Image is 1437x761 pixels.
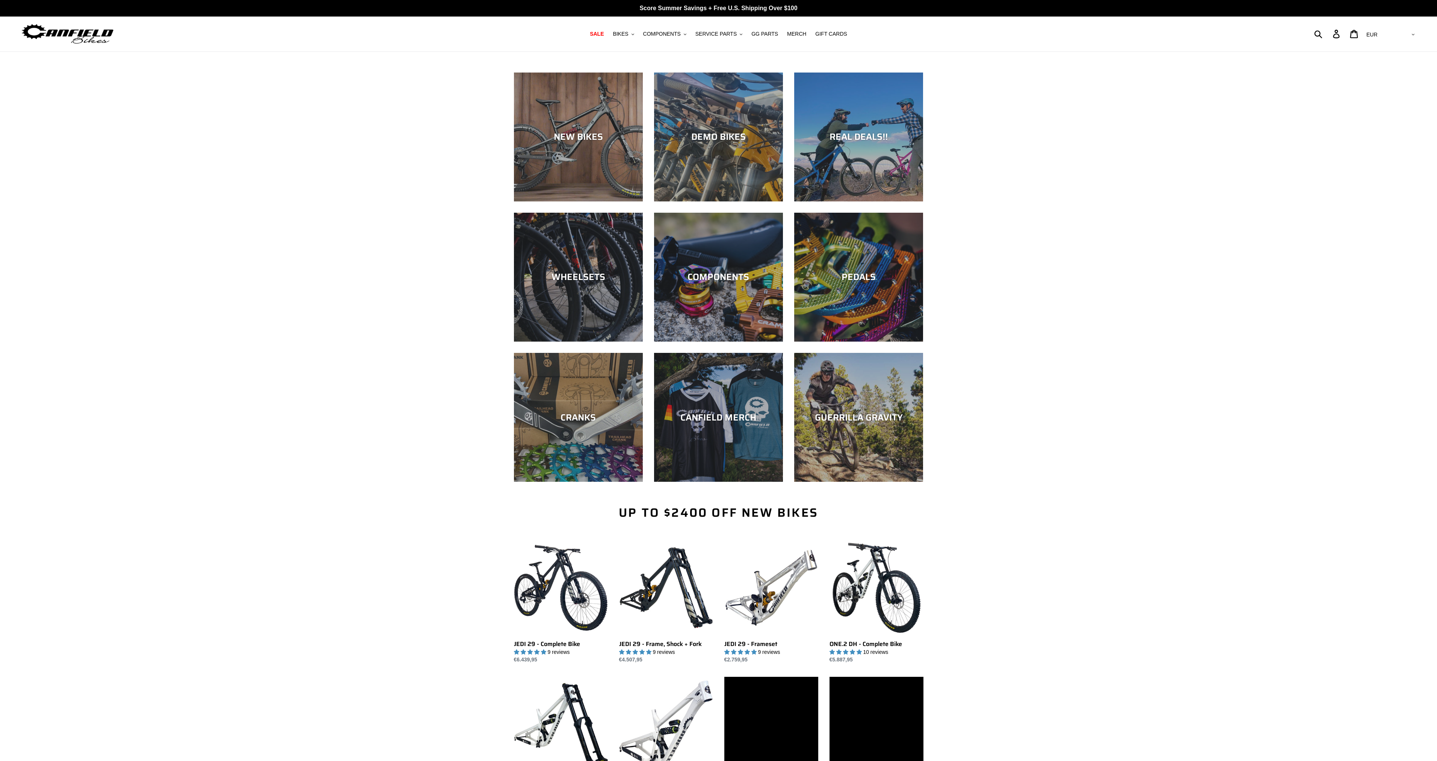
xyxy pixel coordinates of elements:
span: SERVICE PARTS [695,31,737,37]
span: MERCH [787,31,806,37]
a: WHEELSETS [514,213,643,342]
a: REAL DEALS!! [794,73,923,201]
a: PEDALS [794,213,923,342]
div: CRANKS [514,412,643,423]
div: GUERRILLA GRAVITY [794,412,923,423]
a: GUERRILLA GRAVITY [794,353,923,482]
span: GG PARTS [751,31,778,37]
a: GIFT CARDS [811,29,851,39]
div: COMPONENTS [654,272,783,283]
a: DEMO BIKES [654,73,783,201]
a: COMPONENTS [654,213,783,342]
img: Canfield Bikes [21,22,115,46]
div: PEDALS [794,272,923,283]
button: COMPONENTS [639,29,690,39]
div: DEMO BIKES [654,132,783,142]
div: WHEELSETS [514,272,643,283]
span: GIFT CARDS [815,31,847,37]
a: MERCH [783,29,810,39]
h2: Up to $2400 Off New Bikes [514,505,923,520]
a: CRANKS [514,353,643,482]
span: COMPONENTS [643,31,681,37]
a: CANFIELD MERCH [654,353,783,482]
a: SALE [586,29,607,39]
input: Search [1318,26,1337,42]
span: SALE [590,31,604,37]
a: NEW BIKES [514,73,643,201]
a: GG PARTS [748,29,782,39]
div: CANFIELD MERCH [654,412,783,423]
span: BIKES [613,31,628,37]
button: BIKES [609,29,638,39]
div: NEW BIKES [514,132,643,142]
div: REAL DEALS!! [794,132,923,142]
button: SERVICE PARTS [692,29,746,39]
